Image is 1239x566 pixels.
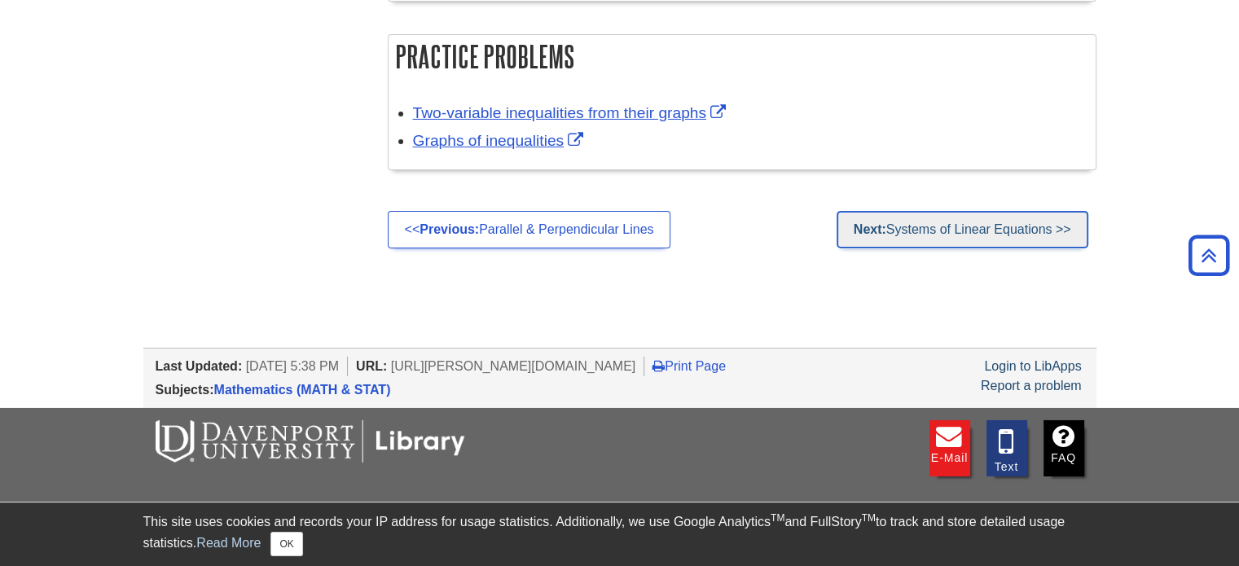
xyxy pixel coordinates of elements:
button: Close [270,532,302,556]
a: FAQ [1043,420,1084,476]
i: Print Page [652,359,665,372]
a: Print Page [652,359,726,373]
strong: Next: [854,222,886,236]
strong: Previous: [420,222,479,236]
a: Back to Top [1183,244,1235,266]
a: Link opens in new window [413,132,588,149]
img: DU Libraries [156,420,465,463]
a: Link opens in new window [413,104,730,121]
h2: Practice Problems [389,35,1096,78]
a: Login to LibApps [984,359,1081,373]
a: Mathematics (MATH & STAT) [214,383,391,397]
span: [DATE] 5:38 PM [246,359,339,373]
span: URL: [356,359,387,373]
span: Subjects: [156,383,214,397]
a: Report a problem [981,379,1082,393]
a: Text [986,420,1027,476]
a: E-mail [929,420,970,476]
sup: TM [862,512,876,524]
a: <<Previous:Parallel & Perpendicular Lines [388,211,671,248]
span: Last Updated: [156,359,243,373]
span: [URL][PERSON_NAME][DOMAIN_NAME] [391,359,636,373]
sup: TM [771,512,784,524]
div: This site uses cookies and records your IP address for usage statistics. Additionally, we use Goo... [143,512,1096,556]
a: Read More [196,536,261,550]
a: Next:Systems of Linear Equations >> [837,211,1088,248]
